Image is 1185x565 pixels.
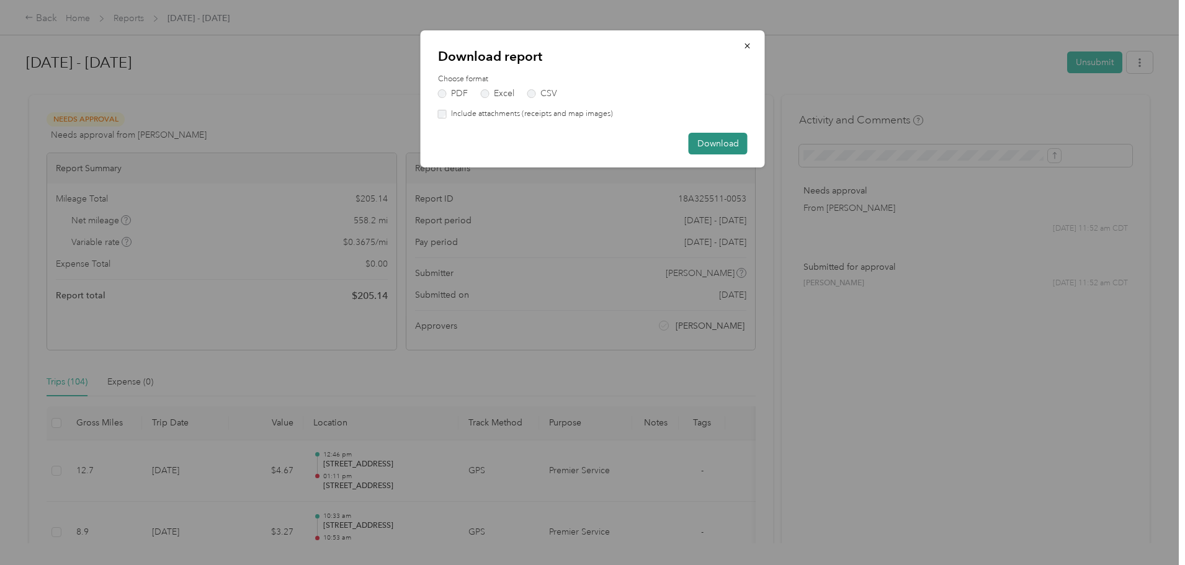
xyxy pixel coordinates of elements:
button: Download [689,133,748,154]
label: CSV [527,89,557,98]
label: Include attachments (receipts and map images) [447,109,613,120]
label: Excel [481,89,514,98]
label: PDF [438,89,468,98]
iframe: Everlance-gr Chat Button Frame [1116,496,1185,565]
label: Choose format [438,74,748,85]
p: Download report [438,48,748,65]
